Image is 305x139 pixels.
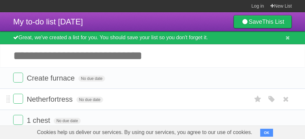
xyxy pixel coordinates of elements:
label: Done [13,115,23,125]
span: No due date [78,76,105,82]
label: Star task [252,94,264,105]
span: Cookies help us deliver our services. By using our services, you agree to our use of cookies. [30,126,259,139]
span: Create furnace [27,74,76,82]
span: My to-do list [DATE] [13,17,83,26]
a: SaveThis List [234,15,292,28]
label: Done [13,73,23,83]
button: OK [260,129,273,137]
span: Netherfortress [27,95,74,103]
span: 1 chest [27,116,52,124]
span: No due date [54,118,80,124]
label: Done [13,94,23,104]
b: This List [262,18,284,25]
span: No due date [76,97,103,103]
